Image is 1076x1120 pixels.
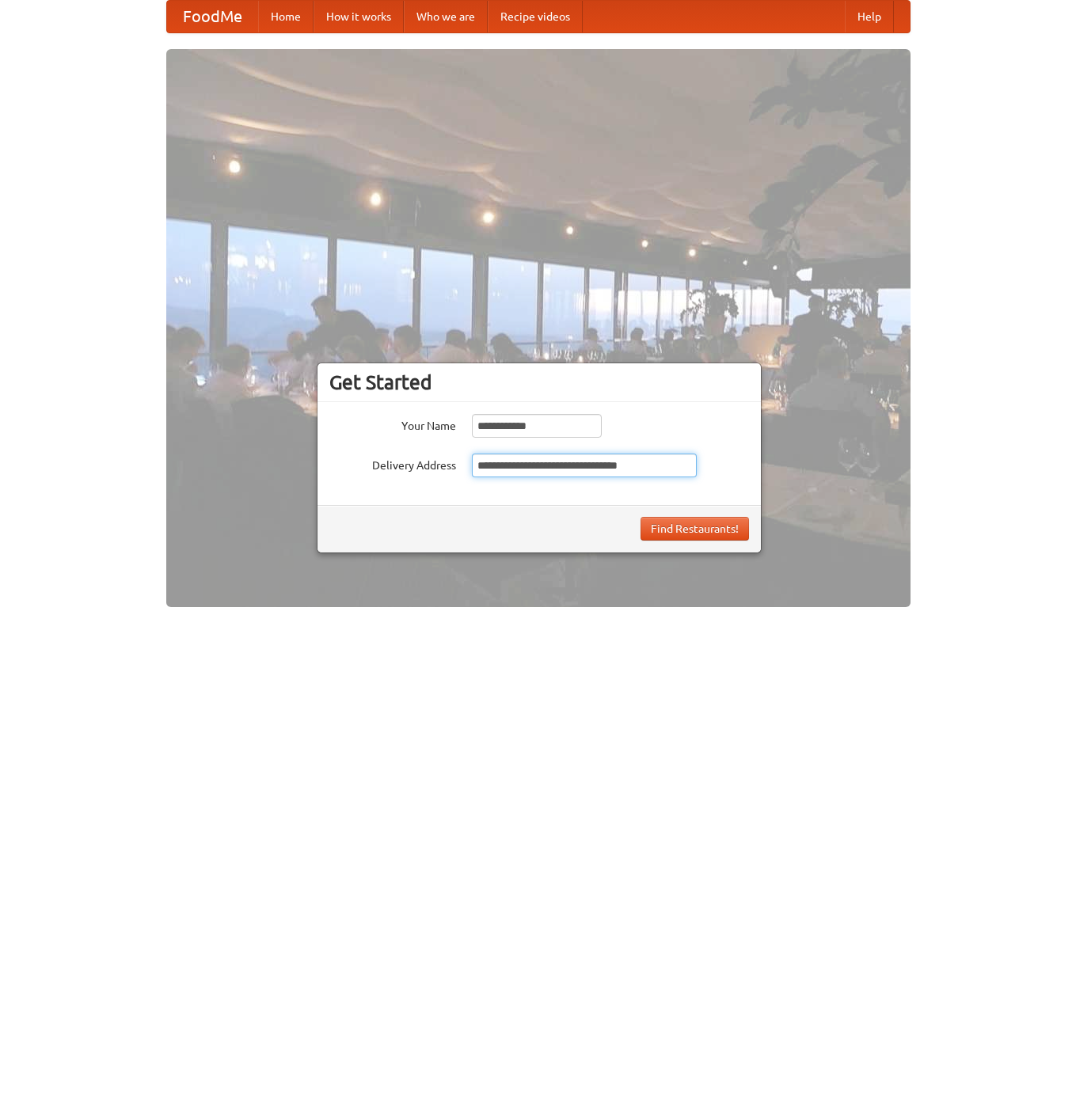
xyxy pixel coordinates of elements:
a: FoodMe [167,1,258,32]
a: Who we are [404,1,488,32]
a: How it works [314,1,404,32]
a: Home [258,1,314,32]
label: Delivery Address [329,454,456,473]
a: Recipe videos [488,1,583,32]
a: Help [845,1,894,32]
button: Find Restaurants! [641,517,749,541]
h3: Get Started [329,370,749,394]
label: Your Name [329,414,456,434]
